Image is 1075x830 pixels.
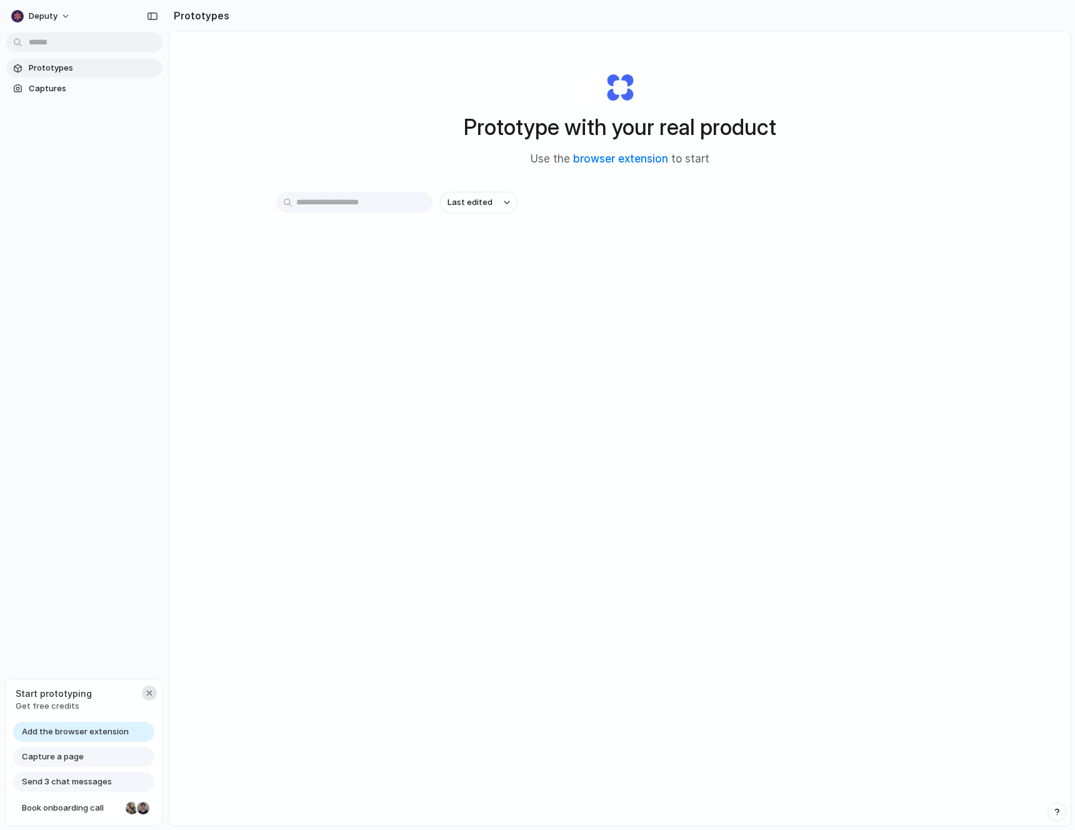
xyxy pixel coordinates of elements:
[13,722,154,742] a: Add the browser extension
[6,79,162,98] a: Captures
[531,151,709,167] span: Use the to start
[124,801,139,816] div: Nicole Kubica
[447,196,492,209] span: Last edited
[22,776,112,788] span: Send 3 chat messages
[136,801,151,816] div: Christian Iacullo
[29,10,57,22] span: deputy
[22,751,84,763] span: Capture a page
[13,798,154,818] a: Book onboarding call
[29,62,157,74] span: Prototypes
[16,700,92,712] span: Get free credits
[22,802,121,814] span: Book onboarding call
[573,152,668,165] a: browser extension
[464,111,776,144] h1: Prototype with your real product
[169,8,229,23] h2: Prototypes
[6,6,77,26] button: deputy
[22,726,129,738] span: Add the browser extension
[16,687,92,700] span: Start prototyping
[440,192,517,213] button: Last edited
[29,82,157,95] span: Captures
[6,59,162,77] a: Prototypes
